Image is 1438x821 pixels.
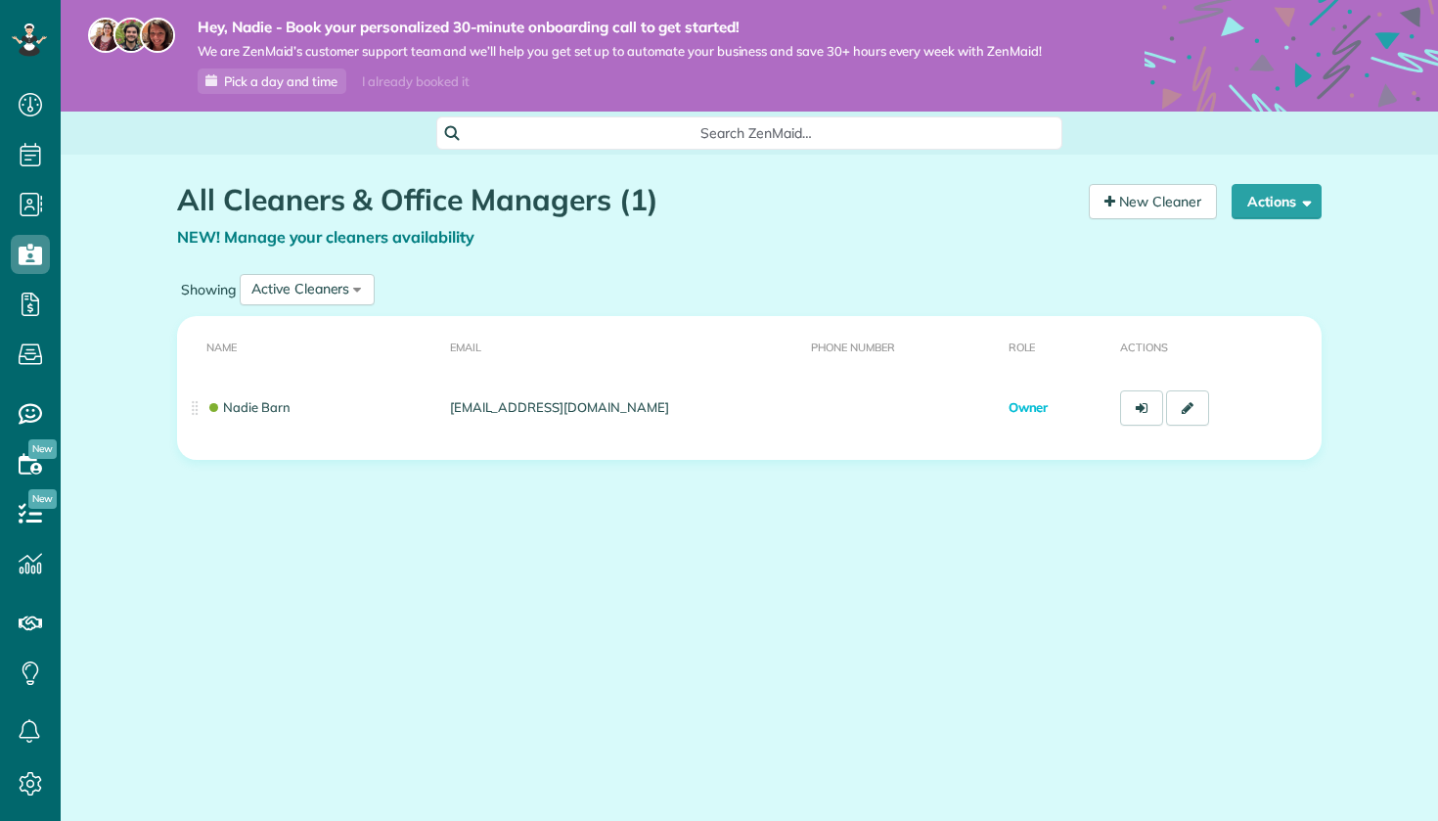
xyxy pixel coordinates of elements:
th: Email [442,316,803,376]
td: [EMAIL_ADDRESS][DOMAIN_NAME] [442,376,803,440]
div: Active Cleaners [251,279,349,299]
a: Pick a day and time [198,68,346,94]
span: New [28,489,57,509]
a: NEW! Manage your cleaners availability [177,227,474,247]
div: I already booked it [350,69,480,94]
span: Pick a day and time [224,73,337,89]
img: jorge-587dff0eeaa6aab1f244e6dc62b8924c3b6ad411094392a53c71c6c4a576187d.jpg [113,18,149,53]
th: Actions [1112,316,1322,376]
span: We are ZenMaid’s customer support team and we’ll help you get set up to automate your business an... [198,43,1042,60]
label: Showing [177,280,240,299]
button: Actions [1232,184,1322,219]
a: New Cleaner [1089,184,1217,219]
th: Role [1001,316,1113,376]
img: michelle-19f622bdf1676172e81f8f8fba1fb50e276960ebfe0243fe18214015130c80e4.jpg [140,18,175,53]
span: Owner [1009,399,1049,415]
a: Nadie Barn [206,399,291,415]
strong: Hey, Nadie - Book your personalized 30-minute onboarding call to get started! [198,18,1042,37]
h1: All Cleaners & Office Managers (1) [177,184,1074,216]
span: New [28,439,57,459]
th: Name [177,316,442,376]
img: maria-72a9807cf96188c08ef61303f053569d2e2a8a1cde33d635c8a3ac13582a053d.jpg [88,18,123,53]
th: Phone number [803,316,1001,376]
